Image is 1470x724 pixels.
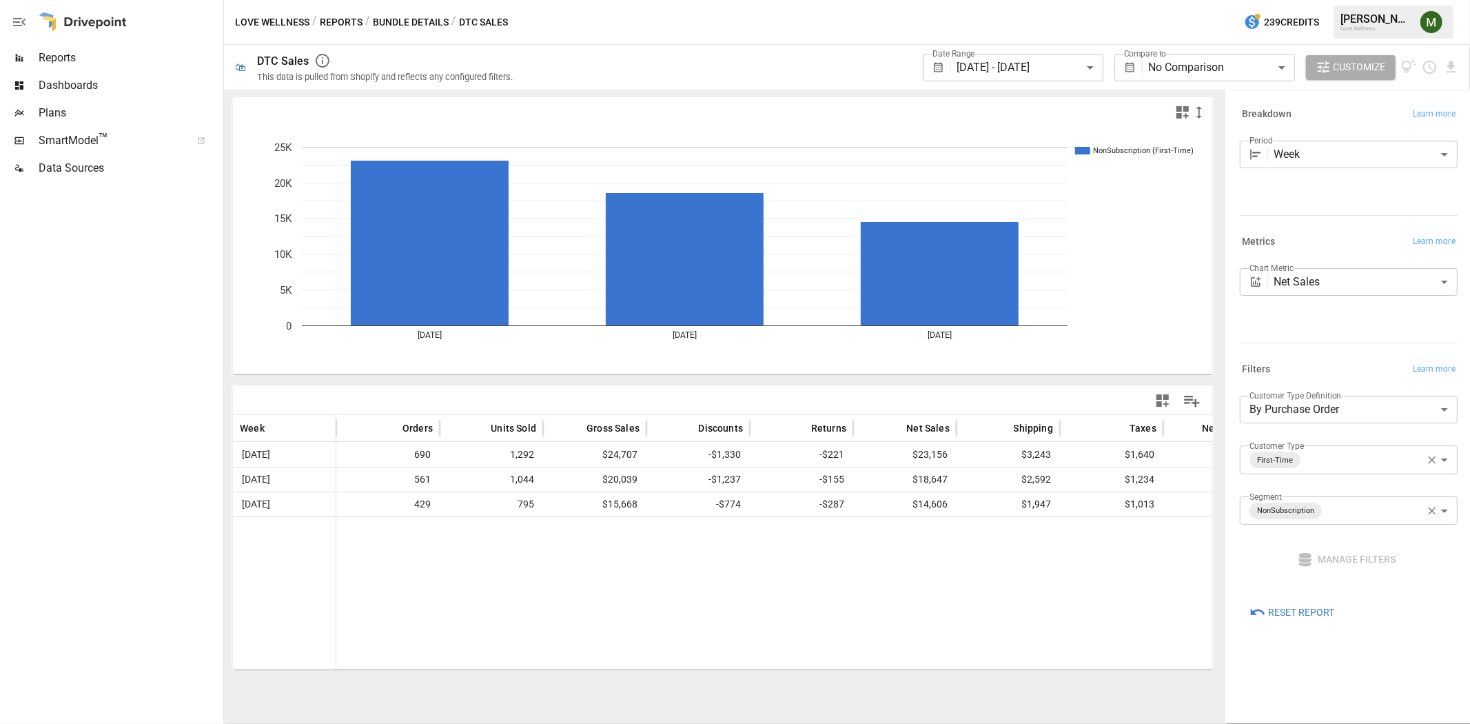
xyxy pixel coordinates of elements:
div: [PERSON_NAME] [1340,12,1412,26]
button: Sort [566,419,585,438]
text: [DATE] [673,330,697,340]
span: 1,292 [447,443,536,467]
span: [DATE] [240,467,272,492]
div: By Purchase Order [1240,396,1458,423]
div: / [312,14,317,31]
span: Reset Report [1268,604,1334,621]
span: $17,566 [1170,492,1260,516]
button: View documentation [1401,55,1417,80]
text: 25K [274,141,292,154]
span: $24,707 [550,443,640,467]
span: 239 Credits [1264,14,1319,31]
button: Sort [677,419,697,438]
span: Data Sources [39,160,221,177]
span: $3,243 [963,443,1053,467]
text: NonSubscription (First-Time) [1093,146,1194,155]
span: Discounts [698,421,743,435]
span: -$1,330 [653,443,743,467]
span: Week [240,421,265,435]
button: Sort [382,419,401,438]
div: [DATE] - [DATE] [957,54,1103,81]
div: Week [1274,141,1458,168]
button: Customize [1306,55,1396,80]
span: $23,156 [860,443,950,467]
button: Sort [470,419,489,438]
span: SmartModel [39,132,182,149]
label: Customer Type [1249,440,1305,452]
span: $18,647 [860,467,950,492]
button: Love Wellness [235,14,309,31]
label: Date Range [932,48,975,59]
label: Chart Metric [1249,262,1294,274]
span: Learn more [1413,235,1456,249]
div: / [365,14,370,31]
span: Customize [1334,59,1386,76]
span: -$1,237 [653,467,743,492]
span: 561 [343,467,433,492]
button: Sort [886,419,905,438]
span: Net Revenue [1202,421,1260,435]
span: First-Time [1252,452,1298,468]
div: Net Sales [1274,268,1458,296]
span: [DATE] [240,443,272,467]
span: Orders [402,421,433,435]
span: Plans [39,105,221,121]
span: Taxes [1130,421,1156,435]
h6: Metrics [1242,234,1276,250]
span: $20,039 [550,467,640,492]
button: 239Credits [1238,10,1325,35]
div: This data is pulled from Shopify and reflects any configured filters. [257,72,513,82]
text: 20K [274,177,292,190]
span: Units Sold [491,421,536,435]
text: 15K [274,212,292,225]
button: Reset Report [1240,600,1344,625]
text: 0 [286,320,292,332]
h6: Breakdown [1242,107,1292,122]
button: Sort [790,419,810,438]
span: 795 [447,492,536,516]
span: -$221 [757,443,846,467]
text: [DATE] [928,330,952,340]
span: -$155 [757,467,846,492]
span: Gross Sales [586,421,640,435]
span: Learn more [1413,108,1456,121]
span: $2,592 [963,467,1053,492]
text: 5K [280,284,292,296]
span: Reports [39,50,221,66]
span: NonSubscription [1252,503,1320,519]
div: No Comparison [1148,54,1294,81]
text: [DATE] [418,330,442,340]
button: Download report [1443,59,1459,75]
text: 10K [274,248,292,261]
span: $1,013 [1067,492,1156,516]
svg: A chart. [233,126,1214,374]
span: $1,640 [1067,443,1156,467]
span: $28,039 [1170,443,1260,467]
span: -$774 [653,492,743,516]
span: Dashboards [39,77,221,94]
div: / [451,14,456,31]
button: Sort [1109,419,1128,438]
span: $15,668 [550,492,640,516]
label: Customer Type Definition [1249,390,1342,401]
div: 🛍 [235,61,246,74]
label: Compare to [1124,48,1167,59]
div: Love Wellness [1340,26,1412,32]
span: $1,234 [1067,467,1156,492]
button: Meredith Lacasse [1412,3,1451,41]
label: Segment [1249,491,1282,503]
span: 690 [343,443,433,467]
button: Sort [266,419,285,438]
span: Learn more [1413,363,1456,376]
span: $1,947 [963,492,1053,516]
button: Manage Columns [1176,385,1207,416]
span: 1,044 [447,467,536,492]
span: [DATE] [240,492,272,516]
button: Sort [993,419,1012,438]
div: DTC Sales [257,54,309,68]
span: -$287 [757,492,846,516]
button: Sort [1181,419,1201,438]
button: Schedule report [1422,59,1438,75]
img: Meredith Lacasse [1420,11,1442,33]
